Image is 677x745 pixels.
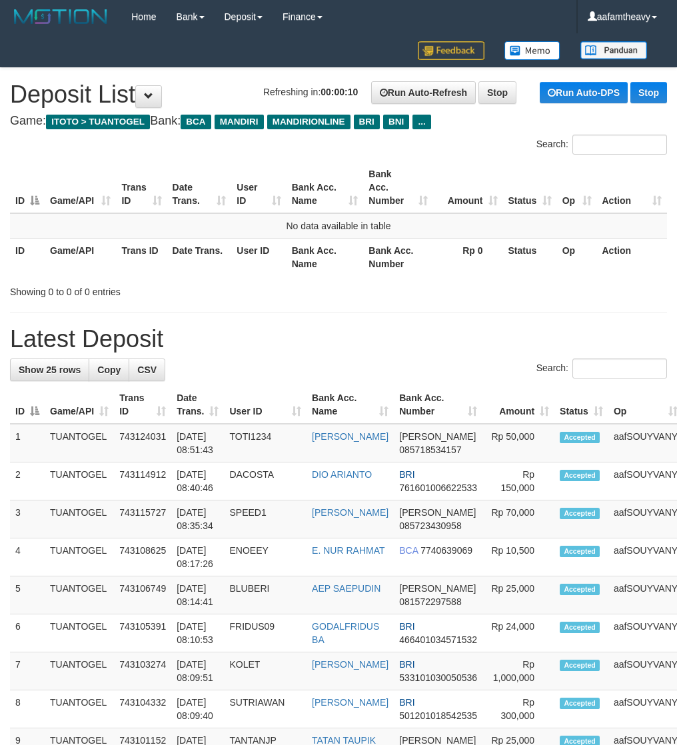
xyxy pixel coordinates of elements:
span: Accepted [560,508,600,519]
a: [PERSON_NAME] [312,659,388,670]
td: 743115727 [114,500,171,538]
span: BCA [181,115,211,129]
a: Run Auto-Refresh [371,81,476,104]
h1: Latest Deposit [10,326,667,353]
span: Accepted [560,432,600,443]
span: ITOTO > TUANTOGEL [46,115,150,129]
img: panduan.png [580,41,647,59]
span: Copy 761601006622533 to clipboard [399,482,477,493]
th: Amount: activate to sort column ascending [433,162,502,213]
span: Accepted [560,470,600,481]
td: Rp 10,500 [482,538,554,576]
th: Bank Acc. Number [363,238,433,276]
th: Op [557,238,597,276]
th: Trans ID [116,238,167,276]
td: Rp 24,000 [482,614,554,652]
span: BRI [399,621,414,632]
span: BRI [354,115,380,129]
span: Accepted [560,622,600,633]
span: Copy 466401034571532 to clipboard [399,634,477,645]
th: Status: activate to sort column ascending [554,386,608,424]
th: Game/API [45,238,116,276]
span: CSV [137,365,157,375]
th: Amount: activate to sort column ascending [482,386,554,424]
a: DIO ARIANTO [312,469,372,480]
th: Status [503,238,557,276]
td: 5 [10,576,45,614]
th: Action [597,238,668,276]
th: User ID: activate to sort column ascending [224,386,307,424]
td: 7 [10,652,45,690]
th: Trans ID: activate to sort column ascending [116,162,167,213]
span: Accepted [560,584,600,595]
input: Search: [572,135,667,155]
td: DACOSTA [224,462,307,500]
label: Search: [536,359,667,378]
span: BRI [399,659,414,670]
span: [PERSON_NAME] [399,507,476,518]
td: 3 [10,500,45,538]
a: Show 25 rows [10,359,89,381]
td: 8 [10,690,45,728]
img: Feedback.jpg [418,41,484,60]
td: 743106749 [114,576,171,614]
th: Date Trans. [167,238,232,276]
td: [DATE] 08:40:46 [171,462,224,500]
td: 6 [10,614,45,652]
td: 1 [10,424,45,462]
td: [DATE] 08:09:51 [171,652,224,690]
span: Show 25 rows [19,365,81,375]
span: Copy 081572297588 to clipboard [399,596,461,607]
span: [PERSON_NAME] [399,431,476,442]
th: Date Trans.: activate to sort column ascending [171,386,224,424]
th: Op: activate to sort column ascending [557,162,597,213]
div: Showing 0 to 0 of 0 entries [10,280,272,299]
td: [DATE] 08:09:40 [171,690,224,728]
span: Copy [97,365,121,375]
span: BRI [399,697,414,708]
td: Rp 1,000,000 [482,652,554,690]
td: SUTRIAWAN [224,690,307,728]
span: BNI [383,115,409,129]
td: TUANTOGEL [45,576,114,614]
th: ID [10,238,45,276]
th: Bank Acc. Number: activate to sort column ascending [394,386,482,424]
th: Trans ID: activate to sort column ascending [114,386,171,424]
td: TUANTOGEL [45,538,114,576]
a: GODALFRIDUS BA [312,621,379,645]
td: 743124031 [114,424,171,462]
img: MOTION_logo.png [10,7,111,27]
a: [PERSON_NAME] [312,431,388,442]
th: Game/API: activate to sort column ascending [45,386,114,424]
label: Search: [536,135,667,155]
td: [DATE] 08:17:26 [171,538,224,576]
h1: Deposit List [10,81,667,108]
td: [DATE] 08:10:53 [171,614,224,652]
a: E. NUR RAHMAT [312,545,384,556]
th: User ID: activate to sort column ascending [231,162,286,213]
td: Rp 25,000 [482,576,554,614]
td: FRIDUS09 [224,614,307,652]
td: 743104332 [114,690,171,728]
td: 743103274 [114,652,171,690]
a: Copy [89,359,129,381]
td: Rp 50,000 [482,424,554,462]
td: 4 [10,538,45,576]
th: Bank Acc. Name: activate to sort column ascending [287,162,364,213]
td: Rp 70,000 [482,500,554,538]
th: ID: activate to sort column descending [10,386,45,424]
td: 743105391 [114,614,171,652]
span: Copy 7740639069 to clipboard [420,545,472,556]
td: TUANTOGEL [45,652,114,690]
span: Accepted [560,660,600,671]
span: BCA [399,545,418,556]
th: Bank Acc. Number: activate to sort column ascending [363,162,433,213]
span: Accepted [560,546,600,557]
a: [PERSON_NAME] [312,507,388,518]
span: Copy 533101030050536 to clipboard [399,672,477,683]
span: Copy 085723430958 to clipboard [399,520,461,531]
span: BRI [399,469,414,480]
th: Rp 0 [433,238,502,276]
span: [PERSON_NAME] [399,583,476,594]
a: [PERSON_NAME] [312,697,388,708]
